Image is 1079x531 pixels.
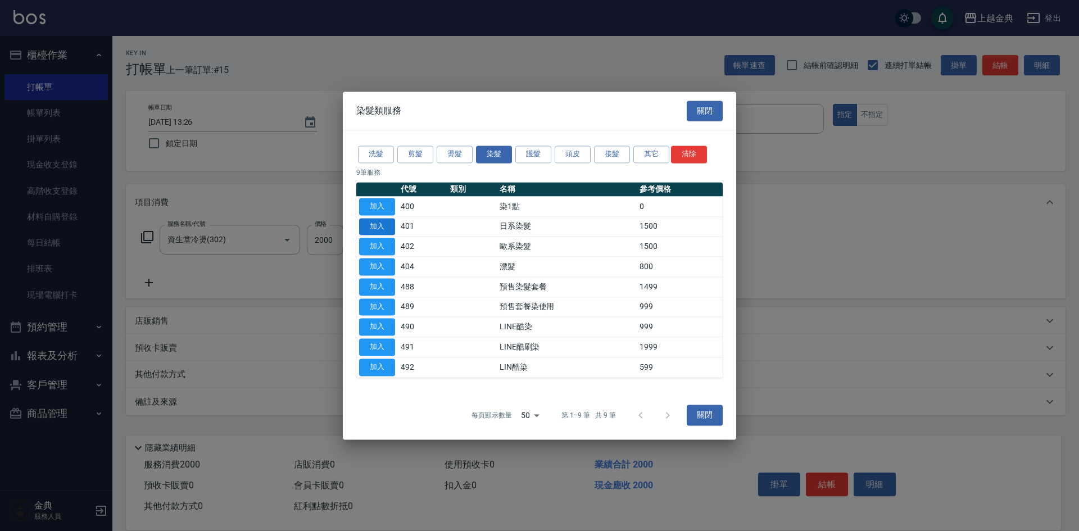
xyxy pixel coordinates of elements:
button: 加入 [359,198,395,215]
td: 404 [398,257,447,277]
p: 第 1–9 筆 共 9 筆 [561,410,616,420]
td: 488 [398,277,447,297]
button: 清除 [671,146,707,163]
button: 加入 [359,298,395,316]
button: 洗髮 [358,146,394,163]
td: 489 [398,297,447,317]
td: LIN酷染 [497,357,637,378]
td: 染1點 [497,197,637,217]
th: 名稱 [497,182,637,197]
td: 999 [637,317,723,337]
button: 燙髮 [437,146,473,163]
button: 加入 [359,358,395,376]
button: 其它 [633,146,669,163]
button: 加入 [359,238,395,256]
button: 加入 [359,278,395,296]
td: 日系染髮 [497,216,637,237]
td: 492 [398,357,447,378]
td: 預售染髮套餐 [497,277,637,297]
td: 800 [637,257,723,277]
td: 599 [637,357,723,378]
td: 999 [637,297,723,317]
td: 402 [398,237,447,257]
th: 參考價格 [637,182,723,197]
td: 491 [398,337,447,357]
td: 1999 [637,337,723,357]
td: 歐系染髮 [497,237,637,257]
td: 1499 [637,277,723,297]
span: 染髮類服務 [356,105,401,116]
td: LINE酷染 [497,317,637,337]
button: 加入 [359,319,395,336]
td: 401 [398,216,447,237]
th: 類別 [447,182,497,197]
button: 關閉 [687,405,723,426]
button: 頭皮 [555,146,591,163]
button: 加入 [359,258,395,275]
p: 每頁顯示數量 [472,410,512,420]
th: 代號 [398,182,447,197]
button: 接髮 [594,146,630,163]
td: 1500 [637,216,723,237]
button: 剪髮 [397,146,433,163]
td: 1500 [637,237,723,257]
button: 加入 [359,218,395,235]
td: 490 [398,317,447,337]
div: 50 [516,400,543,430]
button: 染髮 [476,146,512,163]
p: 9 筆服務 [356,167,723,178]
button: 關閉 [687,101,723,121]
td: 漂髮 [497,257,637,277]
button: 加入 [359,338,395,356]
button: 護髮 [515,146,551,163]
td: LINE酷刷染 [497,337,637,357]
td: 預售套餐染使用 [497,297,637,317]
td: 400 [398,197,447,217]
td: 0 [637,197,723,217]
